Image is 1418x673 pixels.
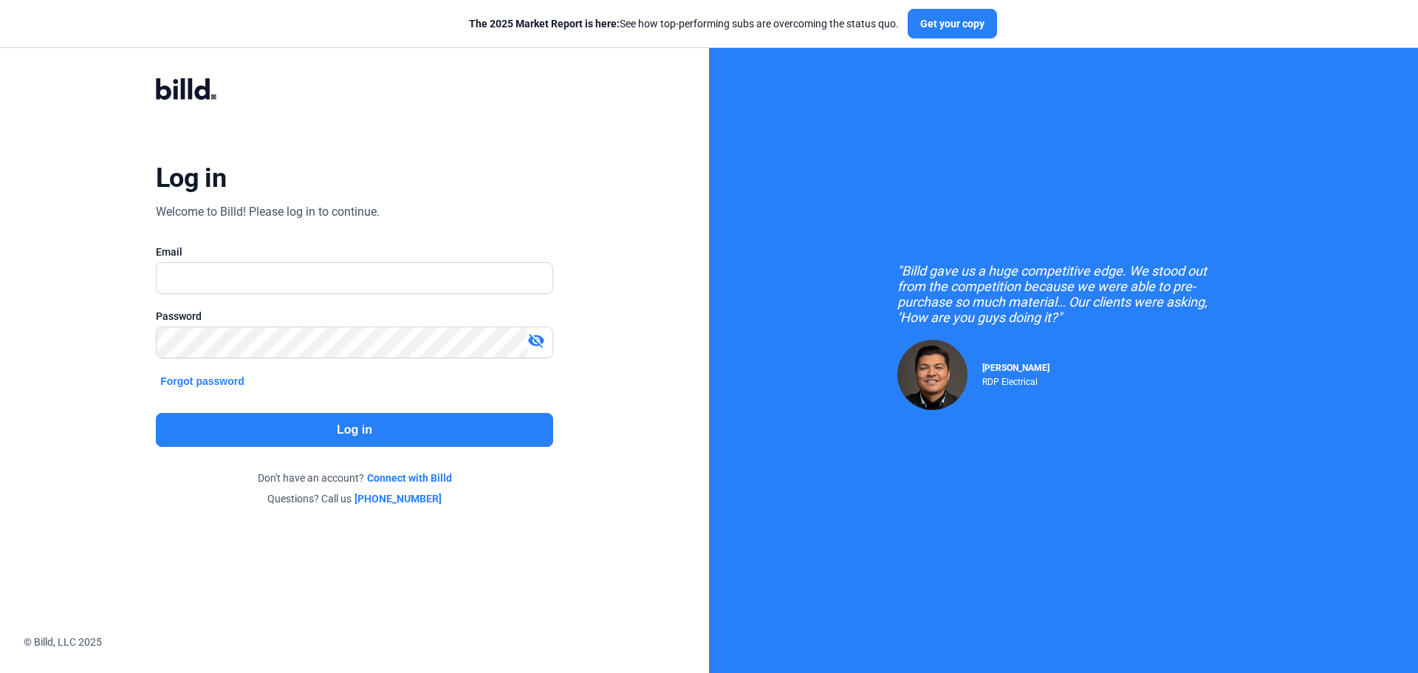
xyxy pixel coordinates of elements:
a: Connect with Billd [367,471,452,485]
div: Questions? Call us [156,491,553,506]
div: Password [156,309,553,324]
a: [PHONE_NUMBER] [354,491,442,506]
div: Welcome to Billd! Please log in to continue. [156,203,380,221]
div: Log in [156,162,226,194]
img: Raul Pacheco [897,340,967,410]
span: The 2025 Market Report is here: [469,18,620,30]
div: Don't have an account? [156,471,553,485]
div: Email [156,245,553,259]
button: Log in [156,413,553,447]
span: [PERSON_NAME] [982,363,1049,373]
div: "Billd gave us a huge competitive edge. We stood out from the competition because we were able to... [897,263,1230,325]
button: Forgot password [156,373,249,389]
div: See how top-performing subs are overcoming the status quo. [469,16,899,31]
div: RDP Electrical [982,373,1049,387]
mat-icon: visibility_off [527,332,545,349]
button: Get your copy [908,9,997,38]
